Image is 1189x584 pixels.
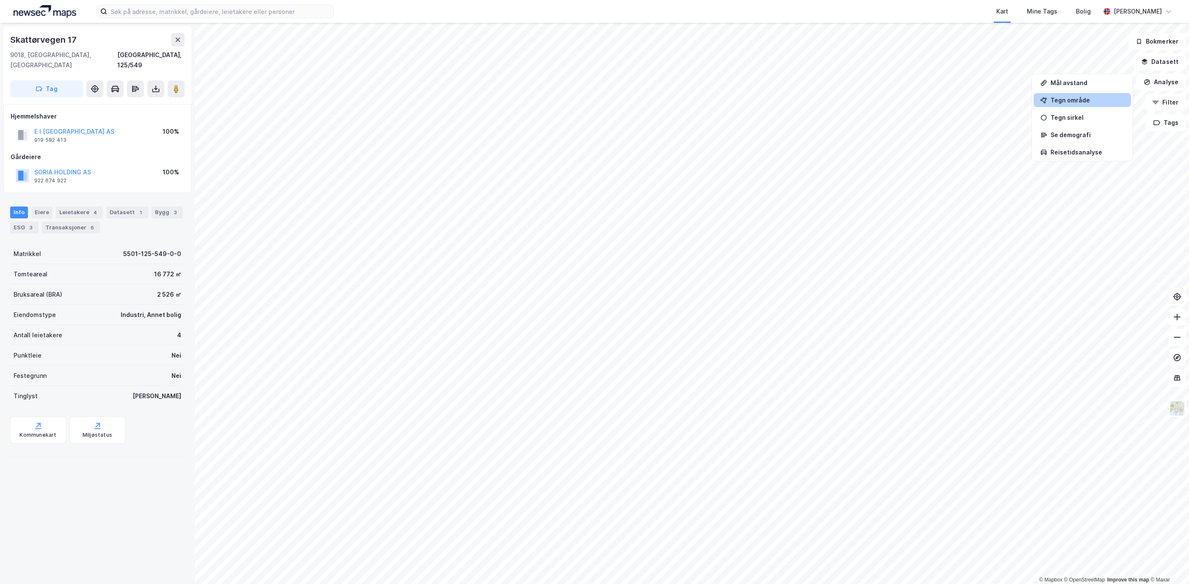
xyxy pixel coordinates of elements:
[10,33,78,47] div: Skattørvegen 17
[42,222,100,234] div: Transaksjoner
[88,223,97,232] div: 6
[154,269,181,279] div: 16 772 ㎡
[1076,6,1091,17] div: Bolig
[136,208,145,217] div: 1
[83,432,112,438] div: Miljøstatus
[133,391,181,401] div: [PERSON_NAME]
[1107,577,1149,583] a: Improve this map
[177,330,181,340] div: 4
[1051,96,1124,104] div: Tegn område
[171,350,181,361] div: Nei
[1145,94,1186,111] button: Filter
[10,222,39,234] div: ESG
[1051,79,1124,86] div: Mål avstand
[14,5,76,18] img: logo.a4113a55bc3d86da70a041830d287a7e.svg
[163,127,179,137] div: 100%
[91,208,100,217] div: 4
[1146,114,1186,131] button: Tags
[14,289,62,300] div: Bruksareal (BRA)
[123,249,181,259] div: 5501-125-549-0-0
[31,207,53,218] div: Eiere
[1027,6,1057,17] div: Mine Tags
[152,207,183,218] div: Bygg
[1136,74,1186,91] button: Analyse
[14,350,41,361] div: Punktleie
[19,432,56,438] div: Kommunekart
[171,208,180,217] div: 3
[14,371,47,381] div: Festegrunn
[14,391,38,401] div: Tinglyst
[1169,400,1185,416] img: Z
[1051,114,1124,121] div: Tegn sirkel
[107,5,333,18] input: Søk på adresse, matrikkel, gårdeiere, leietakere eller personer
[10,50,117,70] div: 9018, [GEOGRAPHIC_DATA], [GEOGRAPHIC_DATA]
[171,371,181,381] div: Nei
[34,177,66,184] div: 922 674 922
[1114,6,1162,17] div: [PERSON_NAME]
[10,80,83,97] button: Tag
[996,6,1008,17] div: Kart
[14,249,41,259] div: Matrikkel
[157,289,181,300] div: 2 526 ㎡
[121,310,181,320] div: Industri, Annet bolig
[11,152,184,162] div: Gårdeiere
[27,223,35,232] div: 3
[117,50,185,70] div: [GEOGRAPHIC_DATA], 125/549
[1051,131,1124,138] div: Se demografi
[1128,33,1186,50] button: Bokmerker
[34,137,66,143] div: 919 582 413
[1051,149,1124,156] div: Reisetidsanalyse
[1147,543,1189,584] iframe: Chat Widget
[1064,577,1105,583] a: OpenStreetMap
[1134,53,1186,70] button: Datasett
[1039,577,1062,583] a: Mapbox
[106,207,148,218] div: Datasett
[56,207,103,218] div: Leietakere
[11,111,184,121] div: Hjemmelshaver
[10,207,28,218] div: Info
[163,167,179,177] div: 100%
[14,269,47,279] div: Tomteareal
[14,330,62,340] div: Antall leietakere
[14,310,56,320] div: Eiendomstype
[1147,543,1189,584] div: Kontrollprogram for chat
